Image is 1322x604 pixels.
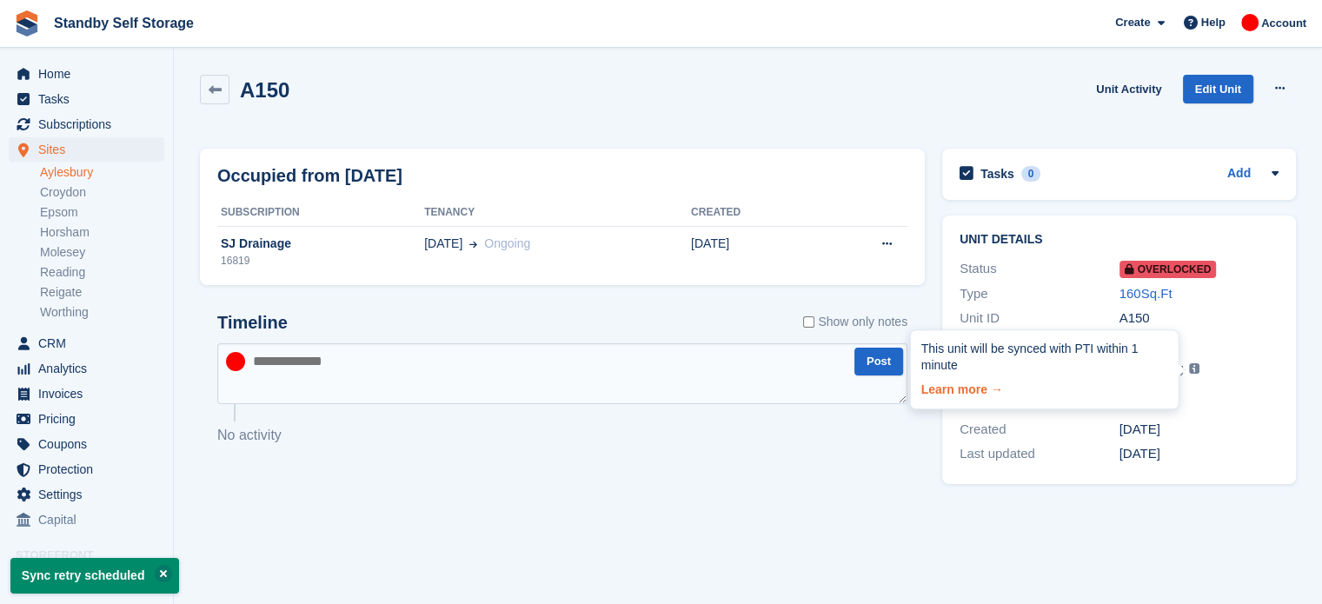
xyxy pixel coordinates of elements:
[38,382,143,406] span: Invoices
[1261,15,1306,32] span: Account
[40,264,164,281] a: Reading
[240,78,289,102] h2: A150
[1119,286,1173,301] a: 160Sq.Ft
[1021,166,1041,182] div: 0
[38,482,143,507] span: Settings
[40,184,164,201] a: Croydon
[9,457,164,481] a: menu
[217,163,402,189] h2: Occupied from [DATE]
[38,508,143,532] span: Capital
[803,313,814,331] input: Show only notes
[9,407,164,431] a: menu
[1119,261,1217,278] span: Overlocked
[960,420,1119,440] div: Created
[40,164,164,181] a: Aylesbury
[9,482,164,507] a: menu
[1183,75,1253,103] a: Edit Unit
[47,9,201,37] a: Standby Self Storage
[1115,14,1150,31] span: Create
[9,508,164,532] a: menu
[960,444,1119,464] div: Last updated
[1241,14,1259,31] img: Aaron Winter
[921,375,1168,399] a: Learn more →
[980,166,1014,182] h2: Tasks
[424,235,462,253] span: [DATE]
[9,137,164,162] a: menu
[9,62,164,86] a: menu
[1227,164,1251,184] a: Add
[921,341,1168,375] div: This unit will be synced with PTI within 1 minute
[38,331,143,355] span: CRM
[9,382,164,406] a: menu
[691,226,816,278] td: [DATE]
[217,425,907,446] p: No activity
[38,432,143,456] span: Coupons
[38,457,143,481] span: Protection
[217,199,424,227] th: Subscription
[14,10,40,37] img: stora-icon-8386f47178a22dfd0bd8f6a31ec36ba5ce8667c1dd55bd0f319d3a0aa187defe.svg
[9,331,164,355] a: menu
[9,432,164,456] a: menu
[960,309,1119,329] div: Unit ID
[9,112,164,136] a: menu
[1119,420,1279,440] div: [DATE]
[38,137,143,162] span: Sites
[40,204,164,221] a: Epsom
[38,112,143,136] span: Subscriptions
[424,199,691,227] th: Tenancy
[1119,309,1279,329] div: A150
[217,313,288,333] h2: Timeline
[217,235,424,253] div: SJ Drainage
[960,259,1119,279] div: Status
[960,284,1119,304] div: Type
[38,87,143,111] span: Tasks
[40,304,164,321] a: Worthing
[854,348,903,376] button: Post
[1201,14,1226,31] span: Help
[226,352,245,371] img: Aaron Winter
[803,313,907,331] label: Show only notes
[38,62,143,86] span: Home
[960,233,1279,247] h2: Unit details
[16,547,173,564] span: Storefront
[1119,334,1279,354] div: A150
[10,558,179,594] p: Sync retry scheduled
[691,199,816,227] th: Created
[38,407,143,431] span: Pricing
[38,356,143,381] span: Analytics
[484,236,530,250] span: Ongoing
[40,224,164,241] a: Horsham
[40,284,164,301] a: Reigate
[1089,75,1168,103] a: Unit Activity
[1189,363,1199,374] img: icon-info-grey-7440780725fd019a000dd9b08b2336e03edf1995a4989e88bcd33f0948082b44.svg
[217,253,424,269] div: 16819
[40,244,164,261] a: Molesey
[9,356,164,381] a: menu
[1119,444,1279,464] div: [DATE]
[9,87,164,111] a: menu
